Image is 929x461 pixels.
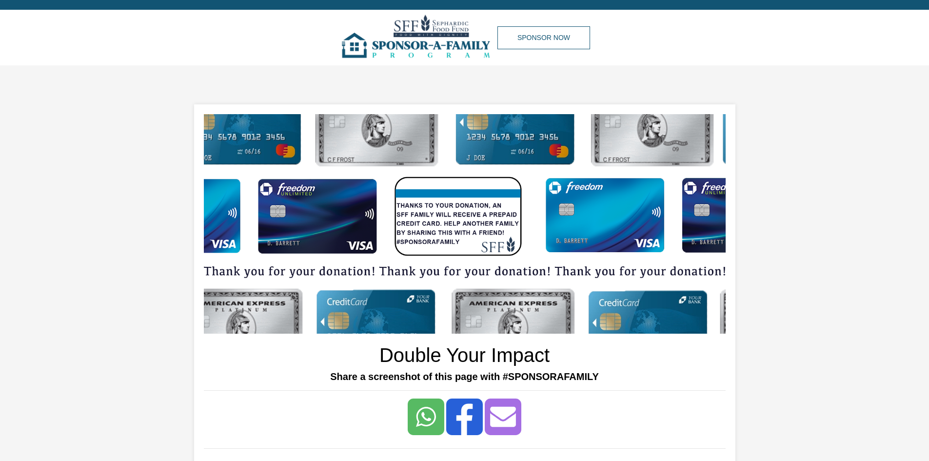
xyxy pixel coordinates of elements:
a: Share to Facebook [446,399,483,435]
img: img [339,10,497,65]
h5: Share a screenshot of this page with #SPONSORAFAMILY [204,371,726,382]
a: Sponsor Now [497,26,590,49]
a: Share to <span class="translation_missing" title="translation missing: en.social_share_button.wha... [408,399,444,435]
img: img [204,114,726,334]
h1: Double Your Impact [379,343,550,367]
a: Share to Email [485,399,521,435]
